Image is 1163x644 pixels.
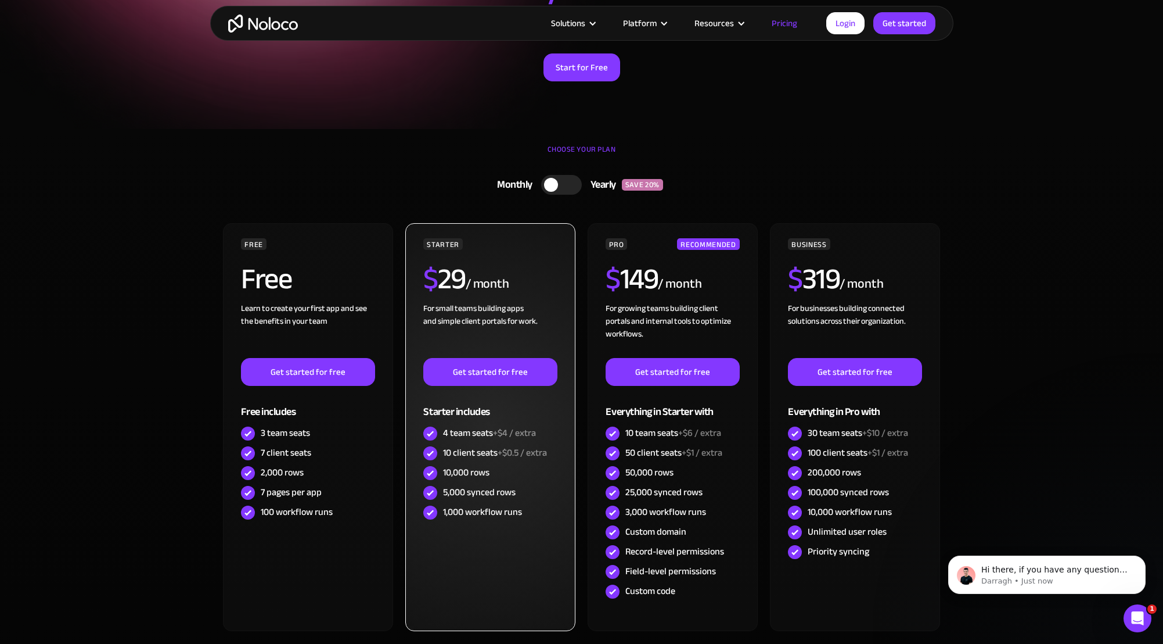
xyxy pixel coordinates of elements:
[261,466,304,479] div: 2,000 rows
[788,238,830,250] div: BUSINESS
[228,15,298,33] a: home
[423,264,466,294] h2: 29
[625,446,722,459] div: 50 client seats
[873,12,935,34] a: Get started
[625,545,724,558] div: Record-level permissions
[606,358,739,386] a: Get started for free
[606,252,620,306] span: $
[658,275,701,294] div: / month
[678,424,721,442] span: +$6 / extra
[623,16,657,31] div: Platform
[788,252,802,306] span: $
[788,386,921,424] div: Everything in Pro with
[241,238,267,250] div: FREE
[788,302,921,358] div: For businesses building connected solutions across their organization. ‍
[867,444,908,461] span: +$1 / extra
[466,275,509,294] div: / month
[241,264,291,294] h2: Free
[443,446,547,459] div: 10 client seats
[241,358,375,386] a: Get started for free
[625,525,686,538] div: Custom domain
[261,427,310,439] div: 3 team seats
[608,16,680,31] div: Platform
[423,238,462,250] div: STARTER
[808,446,908,459] div: 100 client seats
[606,386,739,424] div: Everything in Starter with
[788,264,840,294] h2: 319
[931,531,1163,613] iframe: Intercom notifications message
[443,506,522,518] div: 1,000 workflow runs
[261,506,333,518] div: 100 workflow runs
[840,275,883,294] div: / month
[498,444,547,461] span: +$0.5 / extra
[680,16,757,31] div: Resources
[757,16,812,31] a: Pricing
[582,176,622,194] div: Yearly
[241,302,375,358] div: Learn to create your first app and see the benefits in your team ‍
[826,12,865,34] a: Login
[423,386,557,424] div: Starter includes
[241,386,375,424] div: Free includes
[625,427,721,439] div: 10 team seats
[443,427,536,439] div: 4 team seats
[483,176,541,194] div: Monthly
[261,486,322,499] div: 7 pages per app
[606,238,627,250] div: PRO
[551,16,585,31] div: Solutions
[808,525,887,538] div: Unlimited user roles
[808,545,869,558] div: Priority syncing
[677,238,739,250] div: RECOMMENDED
[808,466,861,479] div: 200,000 rows
[625,585,675,598] div: Custom code
[261,446,311,459] div: 7 client seats
[543,53,620,81] a: Start for Free
[862,424,908,442] span: +$10 / extra
[682,444,722,461] span: +$1 / extra
[606,302,739,358] div: For growing teams building client portals and internal tools to optimize workflows.
[788,358,921,386] a: Get started for free
[625,466,674,479] div: 50,000 rows
[423,252,438,306] span: $
[443,466,489,479] div: 10,000 rows
[606,264,658,294] h2: 149
[694,16,734,31] div: Resources
[537,16,608,31] div: Solutions
[625,565,716,578] div: Field-level permissions
[1147,604,1157,614] span: 1
[423,358,557,386] a: Get started for free
[222,141,942,170] div: CHOOSE YOUR PLAN
[493,424,536,442] span: +$4 / extra
[622,179,663,191] div: SAVE 20%
[625,486,703,499] div: 25,000 synced rows
[1124,604,1151,632] iframe: Intercom live chat
[625,506,706,518] div: 3,000 workflow runs
[808,506,892,518] div: 10,000 workflow runs
[423,302,557,358] div: For small teams building apps and simple client portals for work. ‍
[808,427,908,439] div: 30 team seats
[808,486,889,499] div: 100,000 synced rows
[443,486,516,499] div: 5,000 synced rows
